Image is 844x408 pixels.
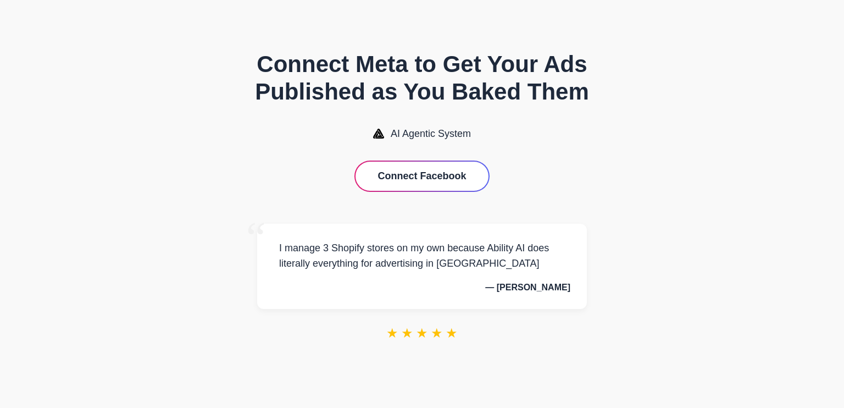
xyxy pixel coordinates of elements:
[386,326,398,341] span: ★
[401,326,413,341] span: ★
[391,128,471,140] span: AI Agentic System
[416,326,428,341] span: ★
[446,326,458,341] span: ★
[274,283,570,293] p: — [PERSON_NAME]
[356,162,488,191] button: Connect Facebook
[213,51,631,106] h1: Connect Meta to Get Your Ads Published as You Baked Them
[431,326,443,341] span: ★
[246,213,266,263] span: “
[373,129,384,139] img: AI Agentic System Logo
[274,240,570,272] p: I manage 3 Shopify stores on my own because Ability AI does literally everything for advertising ...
